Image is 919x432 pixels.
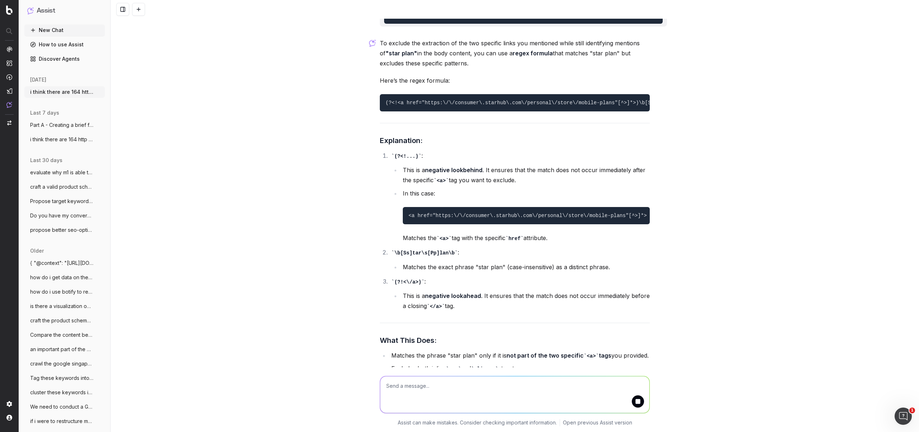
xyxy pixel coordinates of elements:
[6,102,12,108] img: Assist
[584,353,599,359] code: <a>
[6,74,12,80] img: Activation
[30,360,93,367] span: crawl the google singapore organic searc
[24,86,105,98] button: i think there are 164 http URLs on my we
[24,181,105,193] button: craft a valid product schema markup for
[30,212,93,219] span: Do you have my conversion data from Adob
[24,358,105,369] button: crawl the google singapore organic searc
[401,262,650,272] li: Matches the exact phrase "star plan" (case-insensitive) as a distinct phrase.
[24,257,105,269] button: { "@context": "[URL][DOMAIN_NAME]",
[24,387,105,398] button: cluster these keywords into different ta
[389,363,650,374] li: Excludes both inline and structures.
[24,344,105,355] button: an important part of the campaign is the
[27,7,34,14] img: Assist
[24,415,105,427] button: if i were to restructure my prepaid land
[6,60,12,66] img: Intelligence
[386,100,726,106] code: (?<!<a href="https:\/\/consumer\.starhub\.com\/personal\/store\/mobile-plans"[^>]*>)\b[Ss]tar\s[P...
[446,366,461,372] code: <a>
[30,389,93,396] span: cluster these keywords into different ta
[471,366,498,372] code: <li><a>
[398,419,557,426] p: Assist can make mistakes. Consider checking important information.
[389,276,650,311] li: :
[24,53,105,65] a: Discover Agents
[6,46,12,52] img: Analytics
[6,415,12,420] img: My account
[6,5,13,15] img: Botify logo
[24,300,105,312] button: is there a visualization on how many pag
[24,401,105,413] button: We need to conduct a Generic keyword aud
[507,352,611,359] strong: not part of the two specific tags
[386,50,417,57] strong: "star plan"
[24,119,105,131] button: Part A - Creating a brief for a freelanc
[30,157,62,164] span: last 30 days
[389,151,650,243] li: :
[24,39,105,50] a: How to use Assist
[380,38,650,68] p: To exclude the extraction of the two specific links you mentioned while still identifying mention...
[425,292,481,299] strong: negative lookahead
[6,401,12,407] img: Setting
[437,236,452,242] code: <a>
[24,196,105,207] button: Propose target keywords for this page:
[30,121,93,129] span: Part A - Creating a brief for a freelanc
[369,40,376,47] img: Botify assist logo
[401,291,650,311] li: This is a . It ensures that the match does not occur immediately before a closing tag.
[24,224,105,236] button: propose better seo-optimized meta tags f
[30,331,93,339] span: Compare the content between the 2nd best
[30,374,93,382] span: Tag these keywords into these tags accor
[30,88,93,96] span: i think there are 164 http URLs on my we
[30,198,93,205] span: Propose target keywords for this page:
[24,167,105,178] button: evaluate why m1 is able to rank for gene
[24,315,105,326] button: craft the product schema markup for this
[30,403,93,410] span: We need to conduct a Generic keyword aud
[37,6,55,16] h1: Assist
[24,210,105,221] button: Do you have my conversion data from Adob
[30,183,93,190] span: craft a valid product schema markup for
[389,247,650,272] li: :
[389,350,650,361] li: Matches the phrase "star plan" only if it is you provided.
[401,165,650,185] li: This is a . It ensures that the match does not occur immediately after the specific tag you want ...
[30,259,93,267] span: { "@context": "[URL][DOMAIN_NAME]",
[6,88,12,94] img: Studio
[563,419,632,426] a: Open previous Assist version
[380,335,650,346] h3: What This Does:
[30,288,93,295] span: how do i use botify to replace internal
[513,50,553,57] strong: regex formula
[30,346,93,353] span: an important part of the campaign is the
[425,166,482,174] strong: negative lookbehind
[30,303,93,310] span: is there a visualization on how many pag
[30,274,93,281] span: how do i get data on the status code of
[434,178,449,184] code: <a>
[30,226,93,234] span: propose better seo-optimized meta tags f
[30,418,93,425] span: if i were to restructure my prepaid land
[427,304,445,309] code: </a>
[391,153,421,159] code: (?<!...)
[30,76,46,83] span: [DATE]
[401,188,650,243] li: In this case: Matches the tag with the specific attribute.
[30,247,44,254] span: older
[909,408,915,413] span: 1
[30,109,59,116] span: last 7 days
[380,75,650,86] p: Here’s the regex formula:
[409,213,647,219] code: <a href="https:\/\/consumer\.starhub\.com\/personal\/store\/mobile-plans"[^>]*>
[505,236,523,242] code: href
[895,408,912,425] iframe: Intercom live chat
[391,279,424,285] code: (?!<\/a>)
[24,134,105,145] button: i think there are 164 http URLs on my we
[30,136,93,143] span: i think there are 164 http URLs on my we
[24,372,105,384] button: Tag these keywords into these tags accor
[24,24,105,36] button: New Chat
[30,169,93,176] span: evaluate why m1 is able to rank for gene
[24,286,105,298] button: how do i use botify to replace internal
[27,6,102,16] button: Assist
[24,329,105,341] button: Compare the content between the 2nd best
[7,120,11,125] img: Switch project
[24,272,105,283] button: how do i get data on the status code of
[391,250,458,256] code: \b[Ss]tar\s[Pp]lan\b
[380,135,650,146] h3: Explanation:
[30,317,93,324] span: craft the product schema markup for this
